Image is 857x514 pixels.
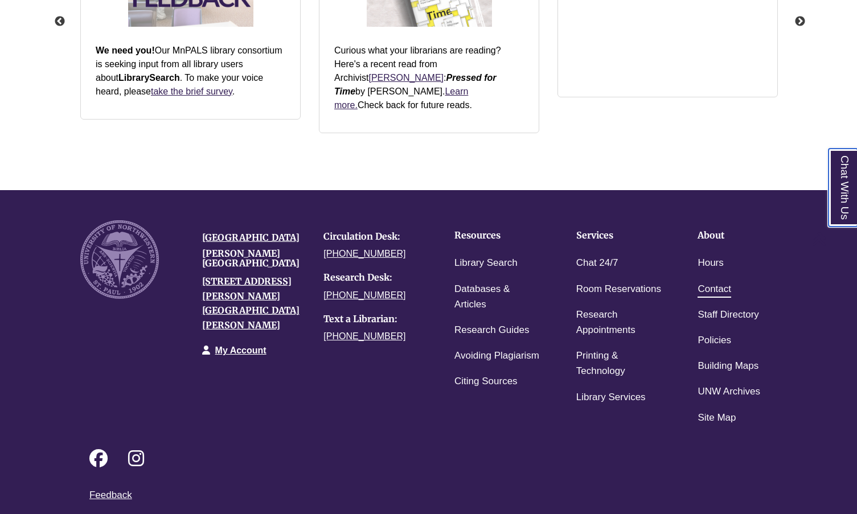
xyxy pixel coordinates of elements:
[202,249,307,269] h4: [PERSON_NAME][GEOGRAPHIC_DATA]
[698,281,731,298] a: Contact
[576,307,663,339] a: Research Appointments
[118,73,180,83] strong: LibrarySearch
[323,314,428,324] h4: Text a Librarian:
[698,410,736,426] a: Site Map
[54,16,65,27] button: Previous
[89,449,108,467] i: Follow on Facebook
[323,290,405,300] a: [PHONE_NUMBER]
[454,373,518,390] a: Citing Sources
[202,275,300,331] a: [STREET_ADDRESS][PERSON_NAME][GEOGRAPHIC_DATA][PERSON_NAME]
[454,231,541,241] h4: Resources
[454,255,518,272] a: Library Search
[698,231,784,241] h4: About
[89,490,132,500] a: Feedback
[698,255,723,272] a: Hours
[454,348,539,364] a: Avoiding Plagiarism
[323,331,405,341] a: [PHONE_NUMBER]
[698,307,758,323] a: Staff Directory
[794,16,806,27] button: Next
[323,232,428,242] h4: Circulation Desk:
[576,348,663,380] a: Printing & Technology
[698,332,731,349] a: Policies
[454,322,529,339] a: Research Guides
[323,273,428,283] h4: Research Desk:
[368,73,444,83] a: [PERSON_NAME]
[334,44,524,112] p: Curious what your librarians are reading? Here's a recent read from Archivist : by [PERSON_NAME]....
[96,46,155,55] strong: We need you!
[698,358,758,375] a: Building Maps
[128,449,144,467] i: Follow on Instagram
[323,249,405,258] a: [PHONE_NUMBER]
[576,255,618,272] a: Chat 24/7
[698,384,760,400] a: UNW Archives
[215,346,266,355] a: My Account
[454,281,541,313] a: Databases & Articles
[334,73,497,96] strong: Pressed for Time
[811,231,854,246] a: Back to Top
[576,281,661,298] a: Room Reservations
[576,231,663,241] h4: Services
[96,44,285,98] p: Our MnPALS library consortium is seeking input from all library users about . To make your voice ...
[576,389,646,406] a: Library Services
[80,220,159,299] img: UNW seal
[202,232,300,243] a: [GEOGRAPHIC_DATA]
[151,87,232,96] a: take the brief survey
